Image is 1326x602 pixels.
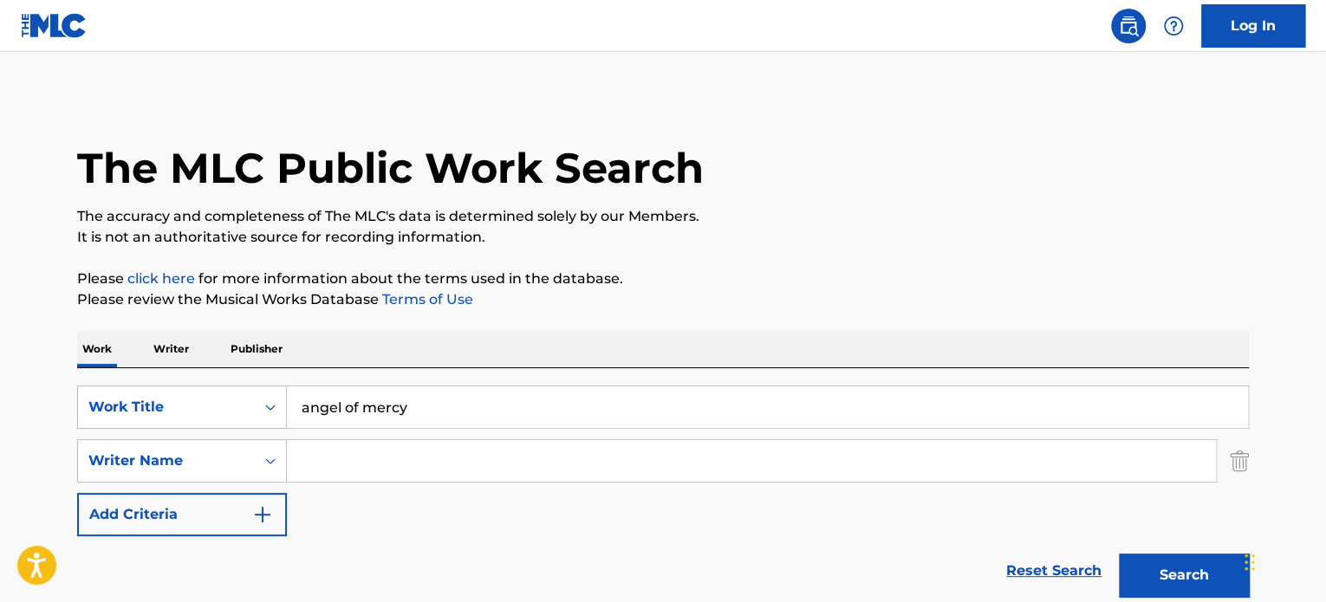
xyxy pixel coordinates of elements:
[1230,439,1249,482] img: Delete Criterion
[1163,16,1184,36] img: help
[1201,4,1305,48] a: Log In
[998,552,1110,590] a: Reset Search
[77,289,1249,310] p: Please review the Musical Works Database
[127,270,195,287] a: click here
[148,331,194,367] p: Writer
[1245,536,1255,588] div: Drag
[77,269,1249,289] p: Please for more information about the terms used in the database.
[1111,9,1146,43] a: Public Search
[21,13,88,38] img: MLC Logo
[1239,519,1326,602] iframe: Chat Widget
[77,142,704,194] h1: The MLC Public Work Search
[252,504,273,525] img: 9d2ae6d4665cec9f34b9.svg
[77,331,117,367] p: Work
[1156,9,1191,43] div: Help
[88,450,244,471] div: Writer Name
[77,493,287,536] button: Add Criteria
[379,291,473,307] a: Terms of Use
[77,227,1249,248] p: It is not an authoritative source for recording information.
[1118,16,1139,36] img: search
[225,331,288,367] p: Publisher
[1119,553,1249,597] button: Search
[77,206,1249,227] p: The accuracy and completeness of The MLC's data is determined solely by our Members.
[88,397,244,418] div: Work Title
